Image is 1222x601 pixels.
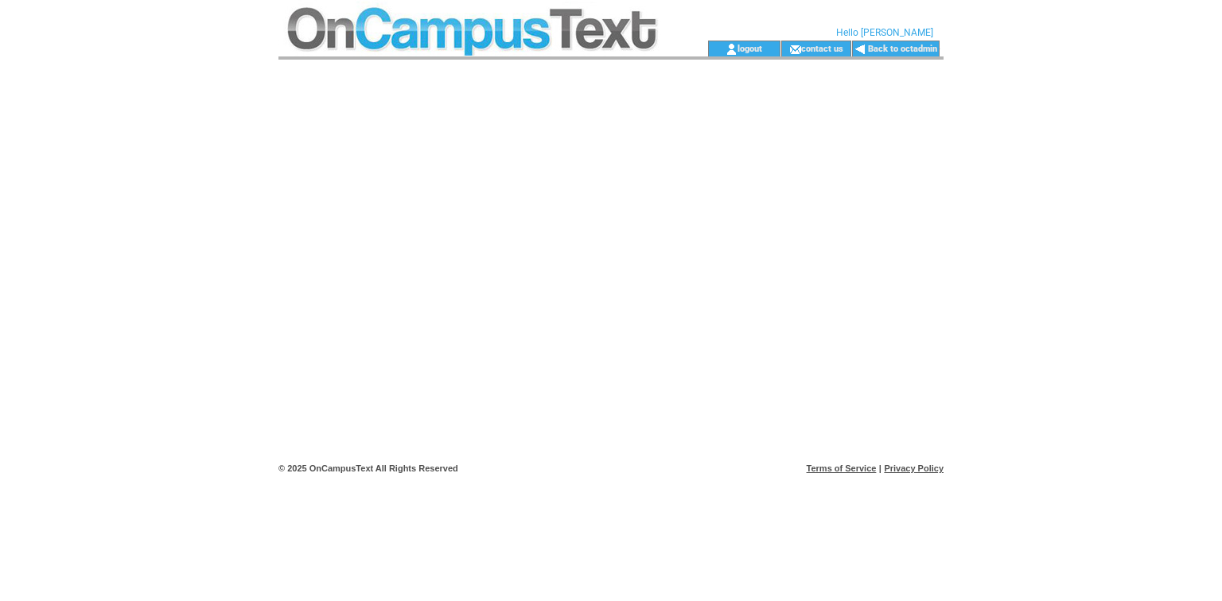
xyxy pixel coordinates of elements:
[868,44,937,54] a: Back to octadmin
[854,43,866,56] img: backArrow.gif
[879,463,881,473] span: |
[737,43,762,53] a: logout
[807,463,877,473] a: Terms of Service
[801,43,843,53] a: contact us
[789,43,801,56] img: contact_us_icon.gif
[836,27,933,38] span: Hello [PERSON_NAME]
[884,463,944,473] a: Privacy Policy
[726,43,737,56] img: account_icon.gif
[278,463,458,473] span: © 2025 OnCampusText All Rights Reserved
